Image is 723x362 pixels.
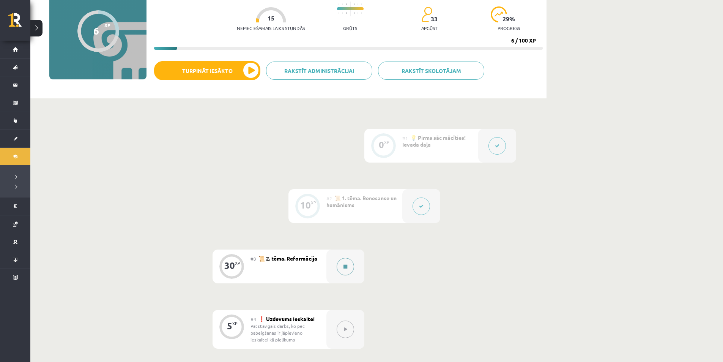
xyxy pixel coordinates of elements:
[346,12,347,14] img: icon-short-line-57e1e144782c952c97e751825c79c345078a6d821885a25fce030b3d8c18986b.svg
[339,12,339,14] img: icon-short-line-57e1e144782c952c97e751825c79c345078a6d821885a25fce030b3d8c18986b.svg
[300,202,311,209] div: 10
[354,3,354,5] img: icon-short-line-57e1e144782c952c97e751825c79c345078a6d821885a25fce030b3d8c18986b.svg
[227,322,232,329] div: 5
[346,3,347,5] img: icon-short-line-57e1e144782c952c97e751825c79c345078a6d821885a25fce030b3d8c18986b.svg
[502,16,515,22] span: 29 %
[339,3,339,5] img: icon-short-line-57e1e144782c952c97e751825c79c345078a6d821885a25fce030b3d8c18986b.svg
[232,321,238,326] div: XP
[498,25,520,31] p: progress
[311,201,316,205] div: XP
[235,261,240,265] div: XP
[421,25,438,31] p: apgūst
[326,195,332,201] span: #2
[250,316,256,322] span: #4
[350,2,351,16] img: icon-long-line-d9ea69661e0d244f92f715978eff75569469978d946b2353a9bb055b3ed8787d.svg
[326,194,397,208] span: 📜 1. tēma. Renesanse un humānisms
[384,140,389,144] div: XP
[268,15,274,22] span: 15
[343,25,357,31] p: Grūts
[154,61,260,80] button: Turpināt iesākto
[93,25,99,36] div: 6
[266,62,372,80] a: Rakstīt administrācijai
[224,262,235,269] div: 30
[378,62,484,80] a: Rakstīt skolotājam
[104,22,110,28] span: XP
[258,315,315,322] span: ❗ Uzdevums ieskaitei
[250,256,256,262] span: #3
[431,16,438,22] span: 33
[421,6,432,22] img: students-c634bb4e5e11cddfef0936a35e636f08e4e9abd3cc4e673bd6f9a4125e45ecb1.svg
[402,135,408,141] span: #1
[354,12,354,14] img: icon-short-line-57e1e144782c952c97e751825c79c345078a6d821885a25fce030b3d8c18986b.svg
[8,13,30,32] a: Rīgas 1. Tālmācības vidusskola
[258,255,317,262] span: 📜 2. tēma. Reformācija
[250,322,321,343] div: Patstāvīgais darbs, ko pēc pabeigšanas ir jāpievieno ieskaitei kā pielikums
[379,141,384,148] div: 0
[402,134,466,148] span: 💡 Pirms sāc mācīties! Ievada daļa
[237,25,305,31] p: Nepieciešamais laiks stundās
[491,6,507,22] img: icon-progress-161ccf0a02000e728c5f80fcf4c31c7af3da0e1684b2b1d7c360e028c24a22f1.svg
